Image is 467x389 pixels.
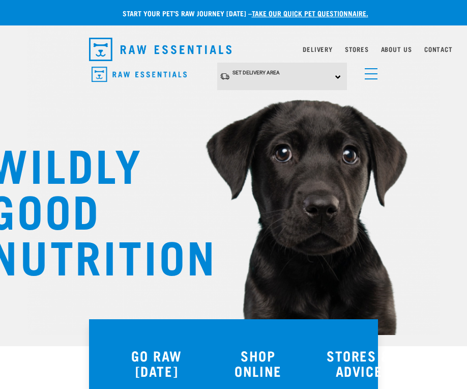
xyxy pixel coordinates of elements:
span: Set Delivery Area [232,70,280,75]
img: Raw Essentials Logo [89,38,231,61]
h3: STORES & ADVICE [312,348,405,379]
img: van-moving.png [220,72,230,80]
a: Delivery [303,47,332,51]
a: About Us [381,47,412,51]
a: take our quick pet questionnaire. [252,11,368,15]
a: Contact [424,47,453,51]
a: Stores [345,47,369,51]
a: menu [360,62,378,80]
img: Raw Essentials Logo [92,67,187,82]
h3: GO RAW [DATE] [109,348,204,379]
h3: SHOP ONLINE [216,348,300,379]
nav: dropdown navigation [81,34,386,65]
